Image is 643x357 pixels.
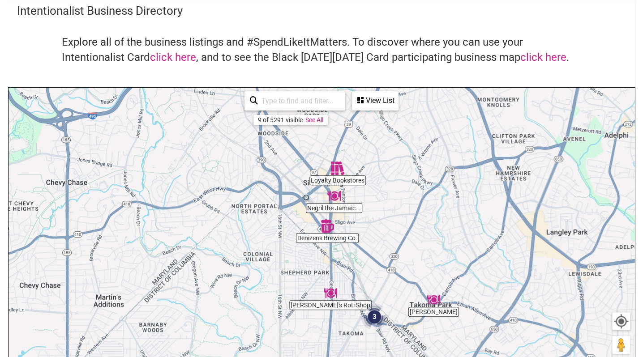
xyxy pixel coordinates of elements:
a: click here [520,51,566,64]
div: Type to search and filter [244,91,345,110]
button: Your Location [612,312,630,330]
div: Denizens Brewing Co. [321,219,334,233]
div: Teddy's Roti Shop [324,286,337,300]
input: Type to find and filter... [258,92,339,110]
div: Loyalty Bookstores [331,161,344,175]
div: See a list of the visible businesses [352,91,399,110]
h4: Explore all of the business listings and #SpendLikeItMatters. To discover where you can use your ... [62,35,581,65]
a: click here [150,51,196,64]
div: 3 [361,303,388,330]
div: View List [353,92,398,109]
div: 9 of 5291 visible [258,116,303,123]
a: See All [305,116,323,123]
button: Drag Pegman onto the map to open Street View [612,336,630,354]
div: Cielo Rojo [427,293,440,306]
div: Negril the Jamaican Eatery [327,189,341,203]
h3: Intentionalist Business Directory [17,3,626,19]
